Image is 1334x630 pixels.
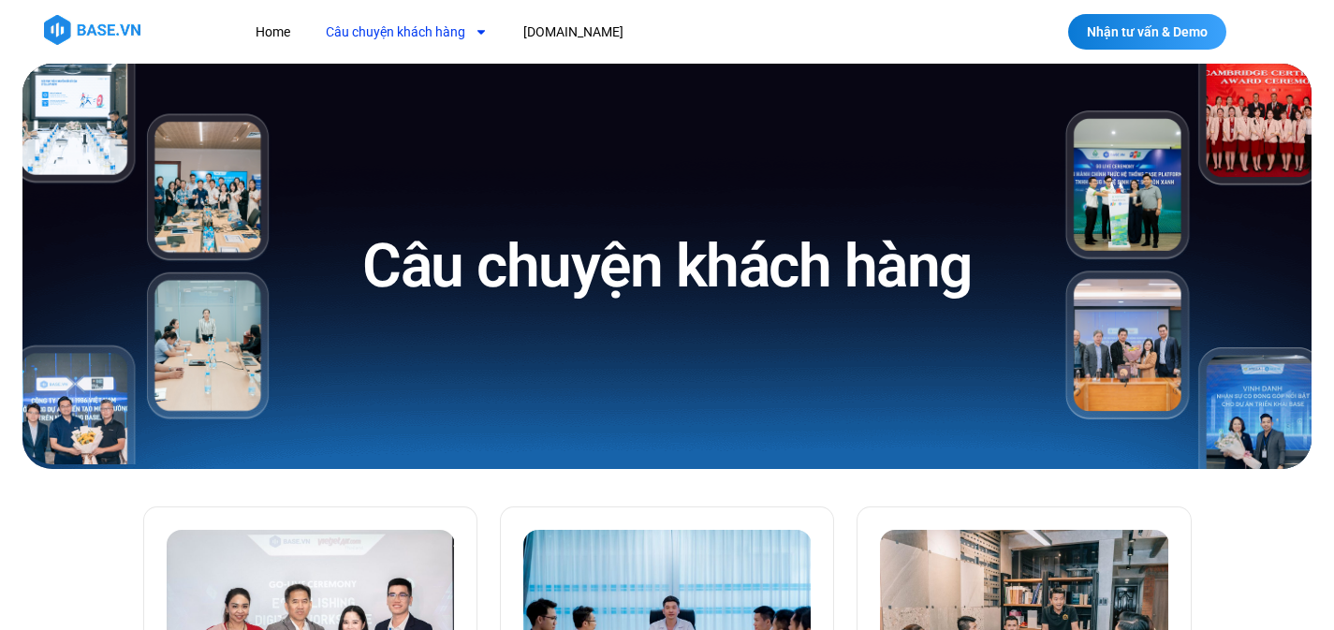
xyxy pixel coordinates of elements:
span: Nhận tư vấn & Demo [1087,25,1208,38]
a: Nhận tư vấn & Demo [1068,14,1226,50]
h1: Câu chuyện khách hàng [362,227,972,305]
a: Câu chuyện khách hàng [312,15,502,50]
a: [DOMAIN_NAME] [509,15,638,50]
nav: Menu [242,15,952,50]
a: Home [242,15,304,50]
